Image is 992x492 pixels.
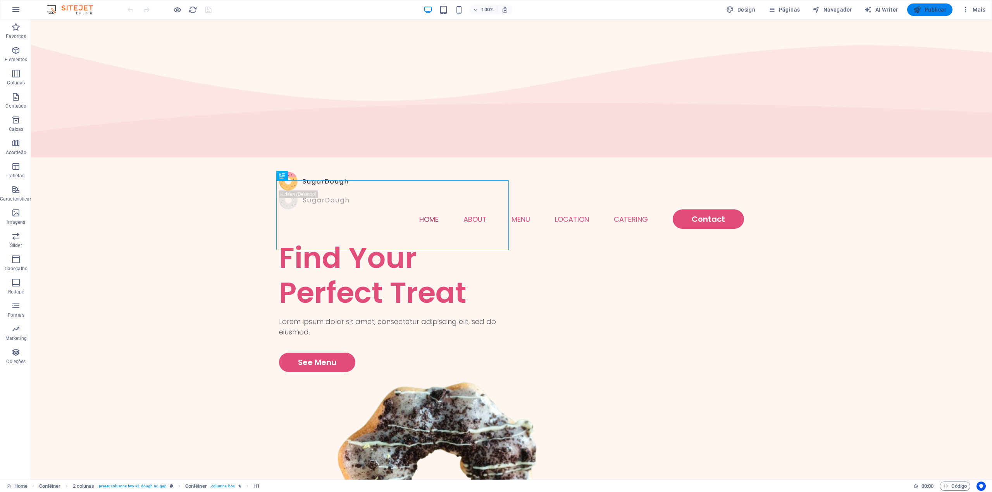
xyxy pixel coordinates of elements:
span: Design [726,6,755,14]
a: Clique para cancelar a seleção. Clique duas vezes para abrir as Páginas [6,482,28,491]
span: Código [943,482,967,491]
span: : [927,483,928,489]
img: Editor Logo [45,5,103,14]
p: Conteúdo [5,103,26,109]
span: 00 00 [921,482,933,491]
p: Imagens [7,219,25,225]
p: Tabelas [8,173,24,179]
h6: 100% [481,5,494,14]
div: Design (Ctrl+Alt+Y) [723,3,758,16]
p: Cabeçalho [5,266,28,272]
p: Rodapé [8,289,24,295]
span: . columns-box [210,482,235,491]
span: Clique para selecionar. Clique duas vezes para editar [73,482,95,491]
button: Usercentrics [976,482,986,491]
i: Ao redimensionar, ajusta automaticamente o nível de zoom para caber no dispositivo escolhido. [501,6,508,13]
h6: Tempo de sessão [913,482,934,491]
p: Slider [10,242,22,249]
button: Código [940,482,970,491]
button: Páginas [765,3,803,16]
span: . preset-columns-two-v2-dough-no-gap [97,482,166,491]
span: Clique para selecionar. Clique duas vezes para editar [185,482,207,491]
button: Design [723,3,758,16]
nav: breadcrumb [39,482,260,491]
button: 100% [470,5,497,14]
p: Elementos [5,57,27,63]
button: Publicar [907,3,952,16]
i: Recarregar página [188,5,197,14]
span: Clique para selecionar. Clique duas vezes para editar [39,482,61,491]
p: Acordeão [6,149,26,156]
span: Clique para selecionar. Clique duas vezes para editar [253,482,260,491]
span: Mais [962,6,985,14]
i: O elemento contém uma animação [238,484,241,488]
p: Favoritos [6,33,26,39]
p: Colunas [7,80,25,86]
span: AI Writer [864,6,898,14]
p: Caixas [9,126,24,132]
span: Navegador [812,6,852,14]
p: Coleções [6,358,26,365]
p: Marketing [5,335,27,341]
button: Navegador [809,3,855,16]
button: AI Writer [861,3,901,16]
span: Páginas [768,6,800,14]
i: Este elemento é uma predefinição personalizável [170,484,173,488]
button: Clique aqui para sair do modo de visualização e continuar editando [172,5,182,14]
p: Formas [8,312,24,318]
span: Publicar [913,6,946,14]
button: Mais [959,3,989,16]
button: reload [188,5,197,14]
